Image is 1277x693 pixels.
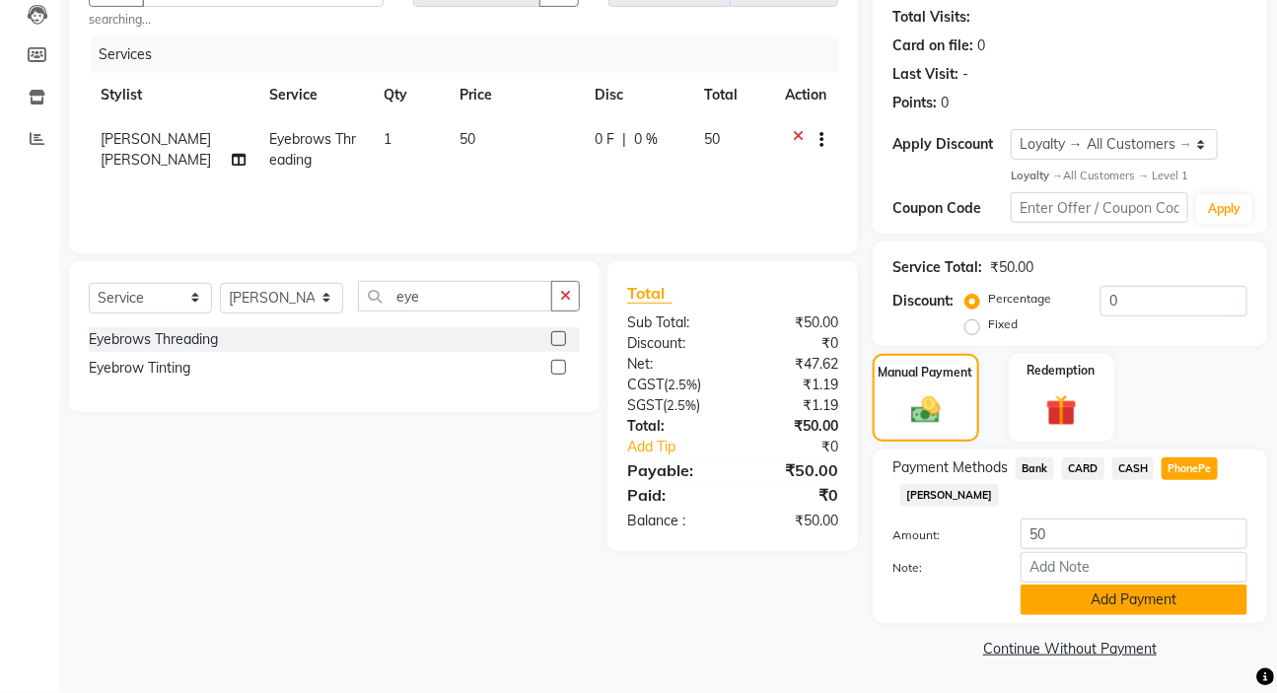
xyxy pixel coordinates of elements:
[892,457,1008,478] span: Payment Methods
[892,134,1011,155] div: Apply Discount
[358,281,552,312] input: Search or Scan
[91,36,853,73] div: Services
[612,375,733,395] div: ( )
[627,396,663,414] span: SGST
[384,130,391,148] span: 1
[877,639,1263,659] a: Continue Without Payment
[89,329,218,350] div: Eyebrows Threading
[733,354,853,375] div: ₹47.62
[902,393,950,427] img: _cash.svg
[1028,362,1096,380] label: Redemption
[612,312,733,333] div: Sub Total:
[879,364,973,381] label: Manual Payment
[892,64,958,85] div: Last Visit:
[1162,457,1218,480] span: PhonePe
[612,333,733,354] div: Discount:
[1011,169,1063,182] strong: Loyalty →
[668,377,697,392] span: 2.5%
[595,129,614,150] span: 0 F
[627,376,664,393] span: CGST
[667,397,696,413] span: 2.5%
[627,283,673,304] span: Total
[1062,457,1104,480] span: CARD
[583,73,693,117] th: Disc
[448,73,583,117] th: Price
[892,291,954,312] div: Discount:
[892,257,982,278] div: Service Total:
[1112,457,1155,480] span: CASH
[1036,391,1087,430] img: _gift.svg
[752,437,853,457] div: ₹0
[733,511,853,531] div: ₹50.00
[878,559,1006,577] label: Note:
[733,483,853,507] div: ₹0
[892,35,973,56] div: Card on file:
[733,375,853,395] div: ₹1.19
[962,64,968,85] div: -
[1021,585,1247,615] button: Add Payment
[1021,552,1247,583] input: Add Note
[733,416,853,437] div: ₹50.00
[89,358,190,379] div: Eyebrow Tinting
[892,7,970,28] div: Total Visits:
[622,129,626,150] span: |
[460,130,475,148] span: 50
[612,483,733,507] div: Paid:
[612,416,733,437] div: Total:
[892,93,937,113] div: Points:
[988,315,1018,333] label: Fixed
[733,333,853,354] div: ₹0
[733,312,853,333] div: ₹50.00
[612,354,733,375] div: Net:
[977,35,985,56] div: 0
[900,484,999,507] span: [PERSON_NAME]
[372,73,448,117] th: Qty
[988,290,1051,308] label: Percentage
[878,526,1006,544] label: Amount:
[733,458,853,482] div: ₹50.00
[89,11,384,29] small: searching...
[941,93,949,113] div: 0
[1016,457,1054,480] span: Bank
[1196,194,1252,224] button: Apply
[990,257,1033,278] div: ₹50.00
[89,73,258,117] th: Stylist
[1011,168,1247,184] div: All Customers → Level 1
[258,73,373,117] th: Service
[1011,192,1188,223] input: Enter Offer / Coupon Code
[101,130,211,169] span: [PERSON_NAME] [PERSON_NAME]
[612,511,733,531] div: Balance :
[612,395,733,416] div: ( )
[270,130,357,169] span: Eyebrows Threading
[1021,519,1247,549] input: Amount
[612,458,733,482] div: Payable:
[634,129,658,150] span: 0 %
[733,395,853,416] div: ₹1.19
[705,130,721,148] span: 50
[693,73,773,117] th: Total
[773,73,838,117] th: Action
[612,437,752,457] a: Add Tip
[892,198,1011,219] div: Coupon Code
